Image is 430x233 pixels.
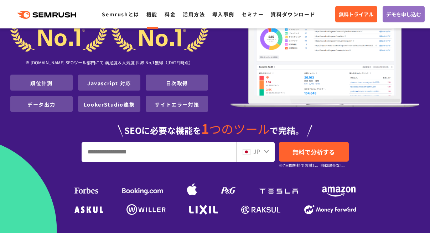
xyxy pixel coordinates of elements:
span: 無料トライアル [339,10,374,18]
a: 無料で分析する [279,142,349,162]
a: LookerStudio連携 [84,101,135,108]
a: 日次取得 [166,80,188,87]
a: 導入事例 [212,11,234,18]
span: で完結。 [270,124,304,136]
div: ※ [DOMAIN_NAME] SEOツール部門にて 満足度＆人気度 世界 No.1獲得（[DATE]時点） [10,52,208,75]
a: 料金 [165,11,176,18]
a: サイトエラー対策 [155,101,199,108]
div: SEOに必要な機能を [10,115,420,138]
a: 無料トライアル [335,6,377,22]
a: データ出力 [27,101,55,108]
a: Semrushとは [102,11,139,18]
small: ※7日間無料でお試し。自動課金なし。 [279,162,348,169]
a: 活用方法 [183,11,205,18]
a: 資料ダウンロード [271,11,315,18]
span: デモを申し込む [386,10,421,18]
span: つのツール [209,120,270,137]
a: Javascript 対応 [87,80,131,87]
a: 機能 [146,11,157,18]
a: デモを申し込む [383,6,425,22]
input: URL、キーワードを入力してください [82,142,236,162]
span: JP [253,147,260,156]
a: セミナー [242,11,264,18]
span: 無料で分析する [292,147,335,156]
span: 1 [201,119,209,138]
a: 順位計測 [30,80,52,87]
